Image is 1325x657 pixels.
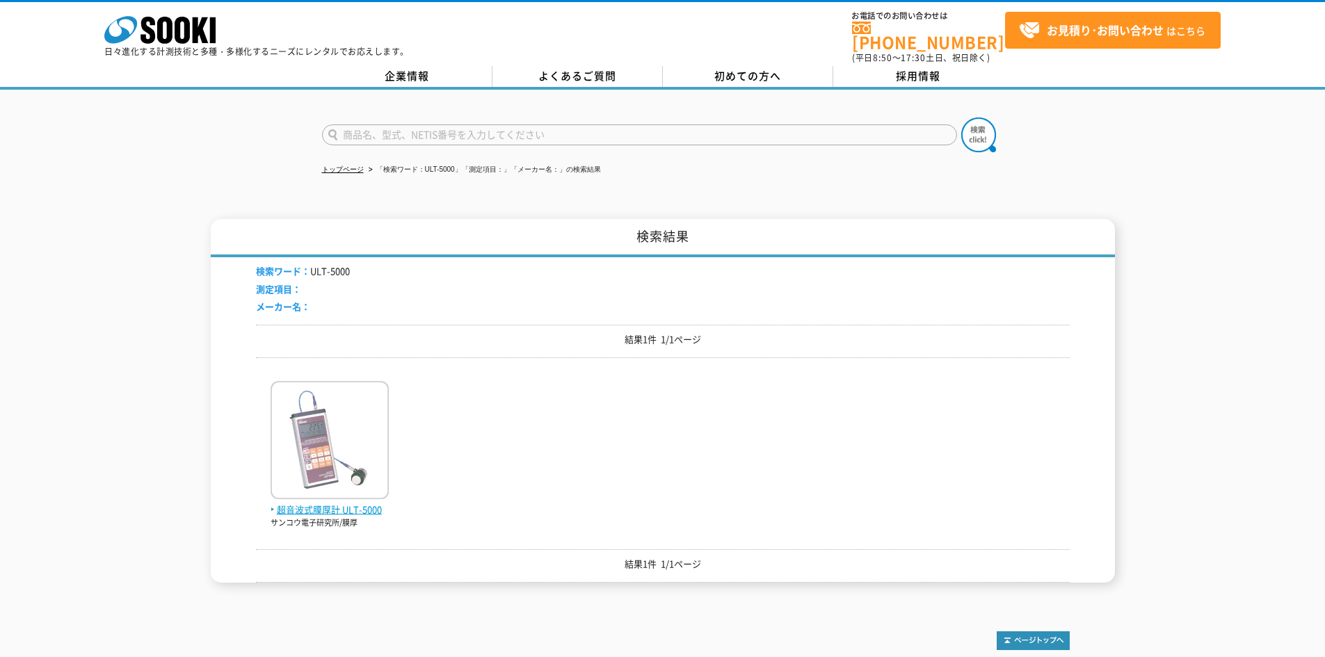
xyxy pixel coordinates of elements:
[256,264,350,279] li: ULT-5000
[961,117,996,152] img: btn_search.png
[322,66,492,87] a: 企業情報
[271,488,389,517] a: 超音波式膜厚計 ULT-5000
[663,66,833,87] a: 初めての方へ
[322,124,957,145] input: 商品名、型式、NETIS番号を入力してください
[271,381,389,503] img: ULT-5000
[492,66,663,87] a: よくあるご質問
[256,300,310,313] span: メーカー名：
[271,503,389,517] span: 超音波式膜厚計 ULT-5000
[833,66,1004,87] a: 採用情報
[1047,22,1164,38] strong: お見積り･お問い合わせ
[1005,12,1221,49] a: お見積り･お問い合わせはこちら
[256,264,310,277] span: 検索ワード：
[104,47,409,56] p: 日々進化する計測技術と多種・多様化するニーズにレンタルでお応えします。
[256,282,301,295] span: 測定項目：
[714,68,781,83] span: 初めての方へ
[852,12,1005,20] span: お電話でのお問い合わせは
[256,332,1070,347] p: 結果1件 1/1ページ
[852,22,1005,50] a: [PHONE_NUMBER]
[366,163,601,177] li: 「検索ワード：ULT-5000」「測定項目：」「メーカー名：」の検索結果
[211,219,1115,257] h1: 検索結果
[256,557,1070,571] p: 結果1件 1/1ページ
[271,517,389,529] p: サンコウ電子研究所/膜厚
[901,51,926,64] span: 17:30
[873,51,892,64] span: 8:50
[322,165,364,173] a: トップページ
[852,51,990,64] span: (平日 ～ 土日、祝日除く)
[1019,20,1205,41] span: はこちら
[997,631,1070,650] img: トップページへ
